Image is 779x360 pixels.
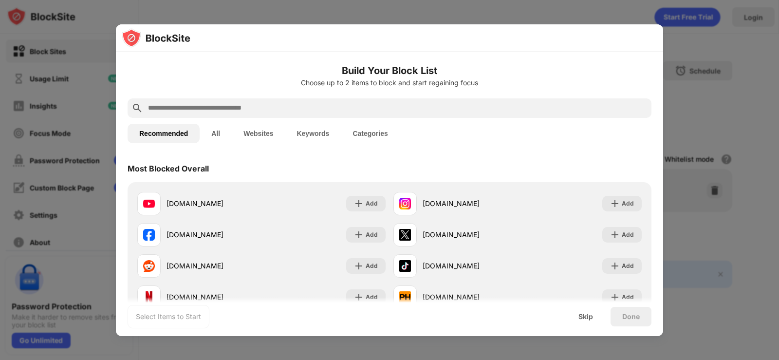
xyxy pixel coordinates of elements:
img: favicons [399,198,411,209]
img: favicons [143,260,155,272]
img: favicons [399,291,411,303]
div: [DOMAIN_NAME] [423,229,518,240]
img: favicons [399,260,411,272]
div: Skip [578,313,593,321]
div: Add [366,199,378,208]
img: logo-blocksite.svg [122,28,190,48]
div: Most Blocked Overall [128,164,209,173]
button: All [200,124,232,143]
div: Done [622,313,640,321]
div: [DOMAIN_NAME] [423,261,518,271]
div: [DOMAIN_NAME] [423,198,518,208]
div: Add [366,230,378,240]
div: [DOMAIN_NAME] [167,229,261,240]
div: Add [366,292,378,302]
img: favicons [143,229,155,241]
img: favicons [399,229,411,241]
div: [DOMAIN_NAME] [167,292,261,302]
div: [DOMAIN_NAME] [167,198,261,208]
div: Add [622,261,634,271]
div: Add [366,261,378,271]
div: Add [622,199,634,208]
button: Categories [341,124,399,143]
div: [DOMAIN_NAME] [167,261,261,271]
button: Recommended [128,124,200,143]
div: Choose up to 2 items to block and start regaining focus [128,79,651,87]
button: Websites [232,124,285,143]
div: [DOMAIN_NAME] [423,292,518,302]
div: Add [622,230,634,240]
div: Add [622,292,634,302]
img: search.svg [131,102,143,114]
img: favicons [143,198,155,209]
h6: Build Your Block List [128,63,651,78]
div: Select Items to Start [136,312,201,322]
button: Keywords [285,124,341,143]
img: favicons [143,291,155,303]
